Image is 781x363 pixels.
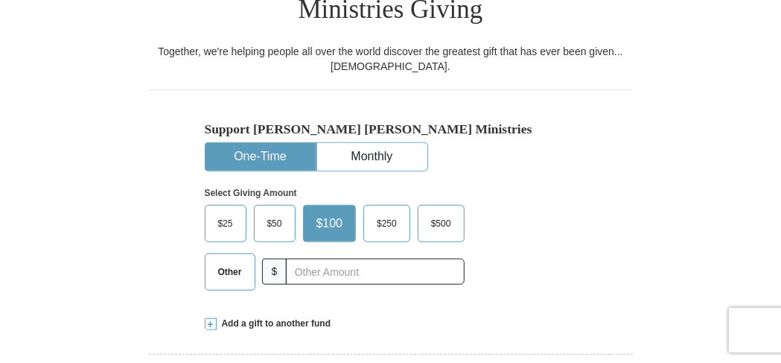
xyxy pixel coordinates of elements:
span: $100 [309,212,351,235]
button: One-Time [205,143,316,171]
input: Other Amount [286,259,464,285]
h5: Support [PERSON_NAME] [PERSON_NAME] Ministries [205,121,577,137]
span: $25 [211,212,240,235]
div: Together, we're helping people all over the world discover the greatest gift that has ever been g... [149,44,633,74]
span: Other [211,261,249,283]
span: $ [262,259,287,285]
span: $500 [424,212,459,235]
span: $50 [260,212,290,235]
span: $250 [369,212,404,235]
strong: Select Giving Amount [205,188,297,198]
span: Add a gift to another fund [217,318,331,330]
button: Monthly [317,143,427,171]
